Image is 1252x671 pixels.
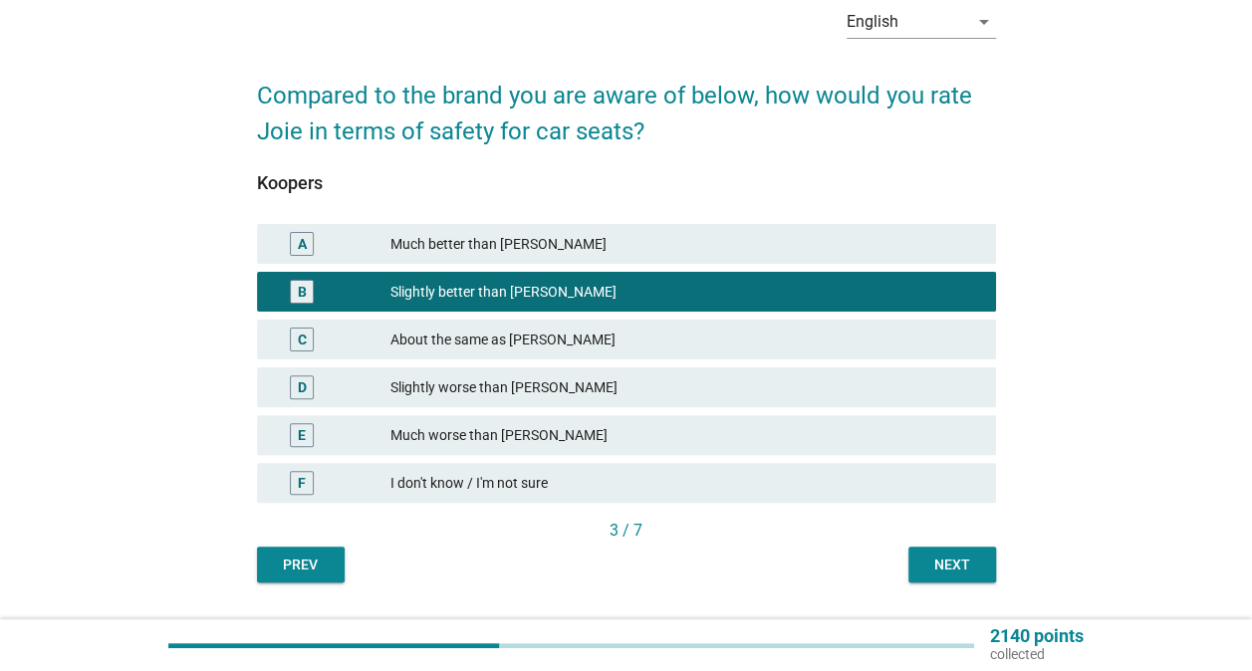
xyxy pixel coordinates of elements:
div: Much better than [PERSON_NAME] [390,232,980,256]
div: 3 / 7 [257,519,996,543]
div: Slightly better than [PERSON_NAME] [390,280,980,304]
h2: Compared to the brand you are aware of below, how would you rate Joie in terms of safety for car ... [257,58,996,149]
div: Next [924,555,980,575]
div: Prev [273,555,329,575]
button: Prev [257,547,345,582]
p: collected [990,645,1084,663]
div: Slightly worse than [PERSON_NAME] [390,375,980,399]
div: I don't know / I'm not sure [390,471,980,495]
div: F [298,473,306,494]
p: 2140 points [990,627,1084,645]
div: Much worse than [PERSON_NAME] [390,423,980,447]
div: Koopers [257,169,996,196]
div: D [298,377,307,398]
button: Next [908,547,996,582]
div: E [298,425,306,446]
i: arrow_drop_down [972,10,996,34]
div: About the same as [PERSON_NAME] [390,328,980,351]
div: C [298,330,307,350]
div: English [847,13,898,31]
div: B [298,282,307,303]
div: A [298,234,307,255]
